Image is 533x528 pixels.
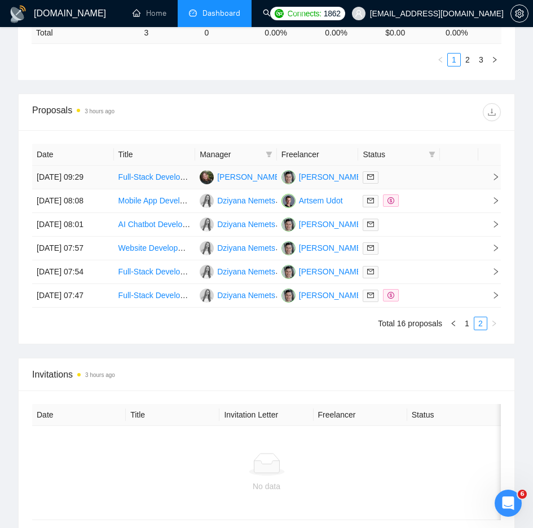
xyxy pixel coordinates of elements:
a: 3 [475,54,487,66]
span: user [355,10,363,17]
td: Full-Stack Developer Needed to Build Web MVP [114,166,196,189]
td: Full-Stack Developer (Next.js + AI) to Build MVP for Investor Meeting Intelligence SaaS [114,260,196,284]
a: YN[PERSON_NAME] [281,219,364,228]
div: Dziyana Nemets [217,218,275,230]
a: YN[PERSON_NAME] [281,172,364,181]
img: YN [281,218,296,232]
span: filter [263,146,275,163]
td: AI Chatbot Development for Bridal and Vendor Leads [114,213,196,237]
li: Total 16 proposals [378,317,442,330]
span: right [491,56,498,63]
span: 1862 [324,7,341,20]
th: Date [32,144,114,166]
span: mail [367,221,374,228]
span: right [483,268,500,276]
span: Invitations [32,367,501,381]
a: Full-Stack Developer Needed to Build Web MVP [118,172,288,181]
img: DN [200,194,214,208]
div: [PERSON_NAME] [299,218,364,230]
div: Dziyana Nemets [217,194,275,207]
td: [DATE] 08:01 [32,213,114,237]
span: setting [511,9,528,18]
td: 3 [140,21,200,43]
span: filter [266,151,272,158]
th: Title [126,404,219,426]
li: 1 [447,53,461,66]
span: Dashboard [202,8,240,18]
img: DN [200,218,214,232]
a: YN[PERSON_NAME] [281,267,364,276]
td: 0.00 % [260,21,320,43]
a: Mobile App Development for Clothing Customization [118,196,301,205]
button: right [488,53,501,66]
time: 3 hours ago [85,372,115,378]
span: left [437,56,444,63]
a: DNDziyana Nemets [200,196,275,205]
button: right [487,317,501,330]
a: Full-Stack Developer Needed for Subscription-Based Education Platform [118,291,373,300]
button: download [483,103,501,121]
span: mail [367,174,374,180]
div: [PERSON_NAME] [299,171,364,183]
li: Previous Page [447,317,460,330]
td: [DATE] 08:08 [32,189,114,213]
span: download [483,108,500,117]
img: YN [281,265,296,279]
span: Status [363,148,424,161]
img: YN [281,170,296,184]
div: [PERSON_NAME] [299,265,364,278]
img: YN [281,241,296,255]
a: homeHome [133,8,166,18]
li: 2 [474,317,487,330]
button: left [447,317,460,330]
th: Date [32,404,126,426]
div: Dziyana Nemets [217,289,275,301]
img: HH [200,170,214,184]
img: DN [200,241,214,255]
div: [PERSON_NAME] [299,242,364,254]
a: 2 [461,54,474,66]
img: AU [281,194,296,208]
th: Freelancer [277,144,359,166]
time: 3 hours ago [85,108,114,114]
div: [PERSON_NAME] [299,289,364,301]
a: HH[PERSON_NAME] [200,172,282,181]
a: YN[PERSON_NAME] [281,243,364,252]
a: setting [510,9,528,18]
img: YN [281,289,296,303]
a: searchScanner [263,8,305,18]
a: DNDziyana Nemets [200,219,275,228]
li: 2 [461,53,474,66]
td: Full-Stack Developer Needed for Subscription-Based Education Platform [114,284,196,308]
span: right [483,291,500,299]
div: Dziyana Nemets [217,242,275,254]
span: mail [367,292,374,299]
a: DNDziyana Nemets [200,290,275,299]
span: right [483,220,500,228]
li: Next Page [487,317,501,330]
span: mail [367,245,374,251]
button: setting [510,5,528,23]
th: Title [114,144,196,166]
li: 3 [474,53,488,66]
li: Next Page [488,53,501,66]
span: dashboard [189,9,197,17]
span: right [483,244,500,252]
a: DNDziyana Nemets [200,267,275,276]
td: Website Development for Hospitality Broker Business in Australia [114,237,196,260]
div: [PERSON_NAME] [217,171,282,183]
td: [DATE] 07:57 [32,237,114,260]
div: Artsem Udot [299,194,343,207]
img: DN [200,265,214,279]
span: dollar [387,197,394,204]
button: left [434,53,447,66]
th: Freelancer [314,404,407,426]
span: dollar [387,292,394,299]
a: AI Chatbot Development for Bridal and Vendor Leads [118,220,305,229]
a: YN[PERSON_NAME] [281,290,364,299]
th: Invitation Letter [219,404,313,426]
span: mail [367,197,374,204]
span: mail [367,268,374,275]
td: 0.00 % [320,21,381,43]
a: Full-Stack Developer (Next.js + AI) to Build MVP for Investor Meeting Intelligence SaaS [118,267,422,276]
